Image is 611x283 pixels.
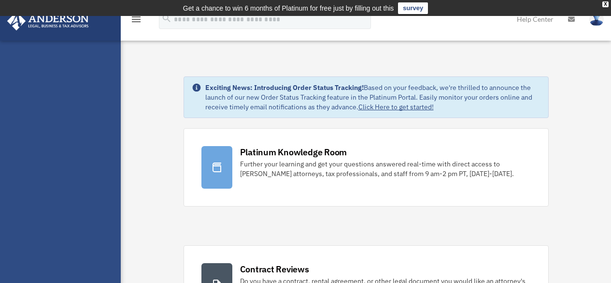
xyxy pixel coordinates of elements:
div: Get a chance to win 6 months of Platinum for free just by filling out this [183,2,394,14]
div: Further your learning and get your questions answered real-time with direct access to [PERSON_NAM... [240,159,531,179]
img: Anderson Advisors Platinum Portal [4,12,92,30]
a: Platinum Knowledge Room Further your learning and get your questions answered real-time with dire... [184,128,549,207]
div: Contract Reviews [240,263,309,275]
div: Based on your feedback, we're thrilled to announce the launch of our new Order Status Tracking fe... [205,83,540,112]
strong: Exciting News: Introducing Order Status Tracking! [205,83,364,92]
a: Click Here to get started! [358,103,434,111]
div: close [602,1,609,7]
i: search [161,13,172,24]
div: Platinum Knowledge Room [240,146,347,158]
a: survey [398,2,428,14]
img: User Pic [589,12,604,26]
i: menu [130,14,142,25]
a: menu [130,17,142,25]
